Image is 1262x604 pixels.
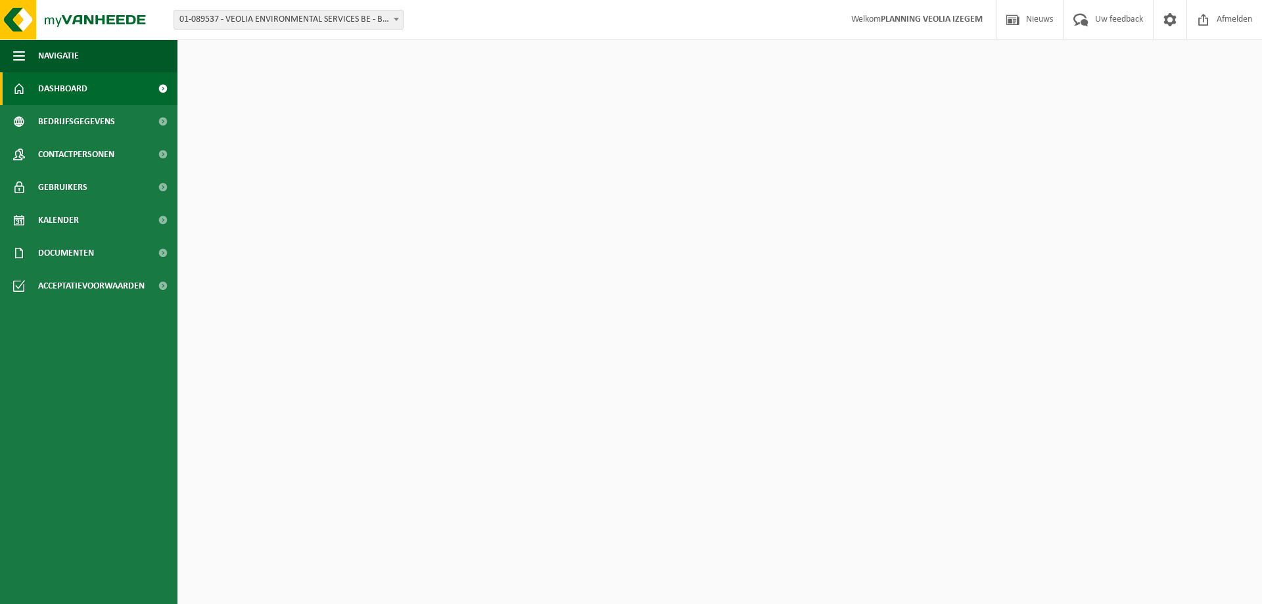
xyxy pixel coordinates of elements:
[174,11,403,29] span: 01-089537 - VEOLIA ENVIRONMENTAL SERVICES BE - BEERSE
[174,10,404,30] span: 01-089537 - VEOLIA ENVIRONMENTAL SERVICES BE - BEERSE
[38,237,94,269] span: Documenten
[38,72,87,105] span: Dashboard
[38,105,115,138] span: Bedrijfsgegevens
[38,171,87,204] span: Gebruikers
[38,269,145,302] span: Acceptatievoorwaarden
[38,138,114,171] span: Contactpersonen
[38,39,79,72] span: Navigatie
[38,204,79,237] span: Kalender
[881,14,983,24] strong: PLANNING VEOLIA IZEGEM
